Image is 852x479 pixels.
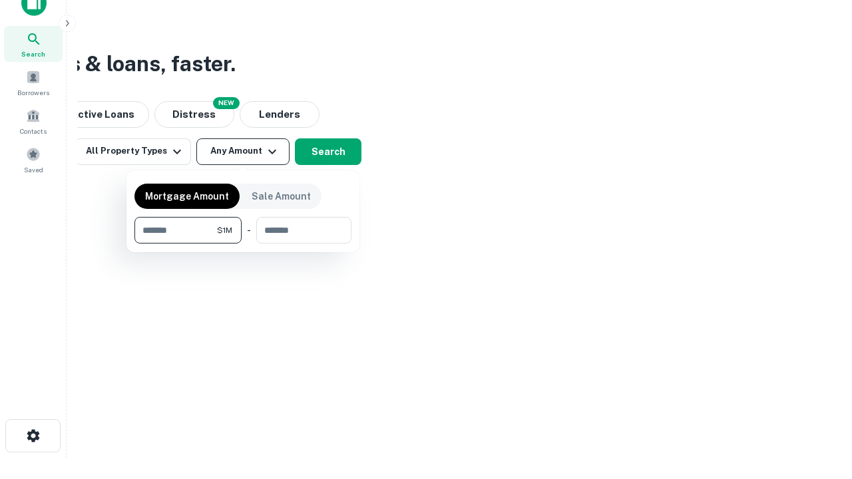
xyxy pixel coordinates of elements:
[145,189,229,204] p: Mortgage Amount
[785,373,852,436] iframe: Chat Widget
[252,189,311,204] p: Sale Amount
[217,224,232,236] span: $1M
[247,217,251,243] div: -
